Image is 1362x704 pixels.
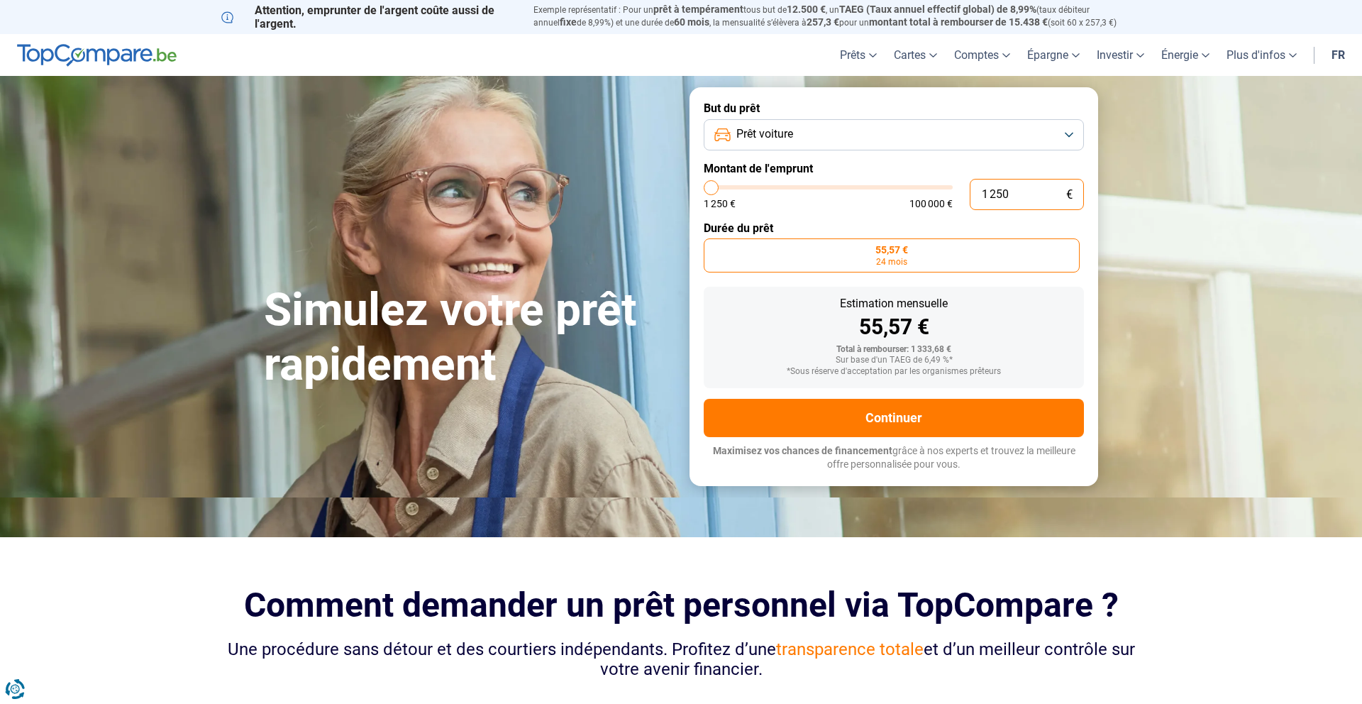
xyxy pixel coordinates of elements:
span: 60 mois [674,16,709,28]
span: 1 250 € [704,199,736,209]
p: Attention, emprunter de l'argent coûte aussi de l'argent. [221,4,516,31]
span: 257,3 € [807,16,839,28]
span: transparence totale [776,639,924,659]
span: 55,57 € [875,245,908,255]
div: *Sous réserve d'acceptation par les organismes prêteurs [715,367,1073,377]
a: Énergie [1153,34,1218,76]
label: Durée du prêt [704,221,1084,235]
span: 100 000 € [909,199,953,209]
div: Sur base d'un TAEG de 6,49 %* [715,356,1073,365]
h1: Simulez votre prêt rapidement [264,283,672,392]
a: Épargne [1019,34,1088,76]
span: TAEG (Taux annuel effectif global) de 8,99% [839,4,1036,15]
a: Prêts [831,34,885,76]
button: Prêt voiture [704,119,1084,150]
span: prêt à tempérament [653,4,743,15]
p: grâce à nos experts et trouvez la meilleure offre personnalisée pour vous. [704,444,1084,472]
span: montant total à rembourser de 15.438 € [869,16,1048,28]
a: Plus d'infos [1218,34,1305,76]
span: Maximisez vos chances de financement [713,445,892,456]
a: Comptes [946,34,1019,76]
div: Estimation mensuelle [715,298,1073,309]
label: Montant de l'emprunt [704,162,1084,175]
div: Une procédure sans détour et des courtiers indépendants. Profitez d’une et d’un meilleur contrôle... [221,639,1141,681]
span: fixe [560,16,577,28]
span: Prêt voiture [736,126,793,142]
span: 12.500 € [787,4,826,15]
a: fr [1323,34,1353,76]
div: 55,57 € [715,317,1073,338]
label: But du prêt [704,101,1084,115]
a: Cartes [885,34,946,76]
span: 24 mois [876,258,907,266]
h2: Comment demander un prêt personnel via TopCompare ? [221,585,1141,625]
a: Investir [1088,34,1153,76]
button: Continuer [704,399,1084,437]
div: Total à rembourser: 1 333,68 € [715,345,1073,355]
p: Exemple représentatif : Pour un tous but de , un (taux débiteur annuel de 8,99%) et une durée de ... [533,4,1141,29]
img: TopCompare [17,44,177,67]
span: € [1066,189,1073,201]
